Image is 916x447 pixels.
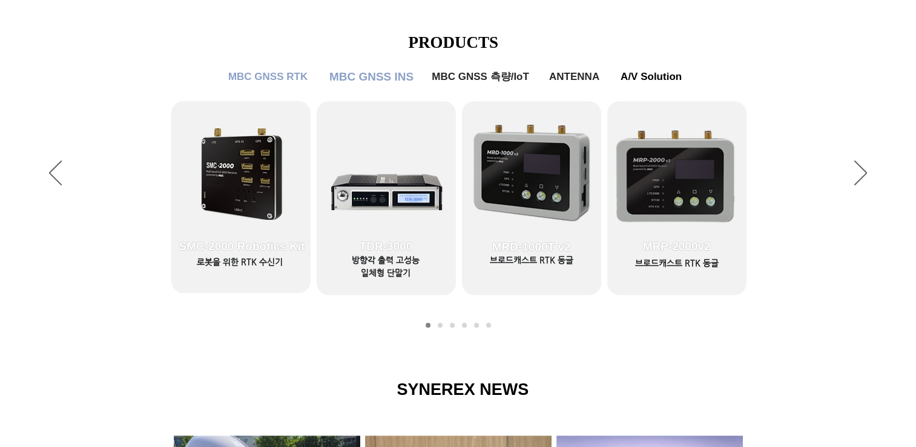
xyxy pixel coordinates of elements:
[544,65,605,89] a: ANTENNA
[329,70,414,84] span: MBC GNSS INS
[179,240,305,253] span: SMC-2000 Robotics Kit
[643,240,711,253] span: MRP-2000v2
[432,70,529,84] span: MBC GNSS 측량/IoT
[486,323,491,328] a: A/V Solution
[228,71,308,83] span: MBC GNSS RTK
[621,71,682,83] span: A/V Solution
[423,65,538,89] a: MBC GNSS 측량/IoT
[409,33,499,51] span: PRODUCTS
[317,101,456,289] a: TDR-3000
[173,101,312,289] a: SMC-2000 Robotics Kit
[462,323,467,328] a: MBC GNSS 측량/IoT
[422,323,495,328] nav: 슬라이드
[220,65,317,89] a: MBC GNSS RTK
[549,71,599,83] span: ANTENNA
[397,380,529,399] span: SYNEREX NEWS
[474,323,479,328] a: ANTENNA
[612,65,691,89] a: A/V Solution
[360,240,413,253] span: TDR-3000
[49,161,62,187] button: 이전
[462,102,601,290] a: MRD-1000T v2
[438,323,443,328] a: MBC GNSS RTK2
[450,323,455,328] a: MBC GNSS INS
[426,323,430,328] a: MBC GNSS RTK1
[326,65,417,89] a: MBC GNSS INS
[492,240,571,254] span: MRD-1000T v2
[692,126,916,447] iframe: Wix Chat
[607,101,746,289] a: MRP-2000v2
